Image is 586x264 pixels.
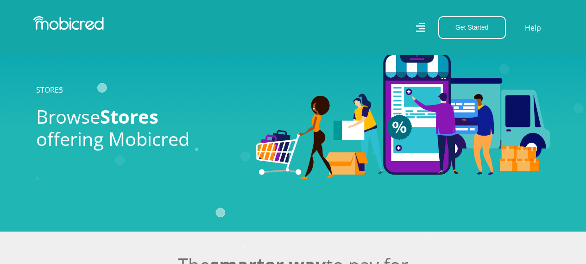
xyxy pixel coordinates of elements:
span: Stores [100,104,158,129]
img: Stores [256,52,550,179]
a: STORES [36,85,63,95]
a: Help [524,22,542,34]
img: Mobicred [33,16,104,30]
button: Get Started [438,16,506,39]
h2: Browse offering Mobicred [36,106,242,150]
